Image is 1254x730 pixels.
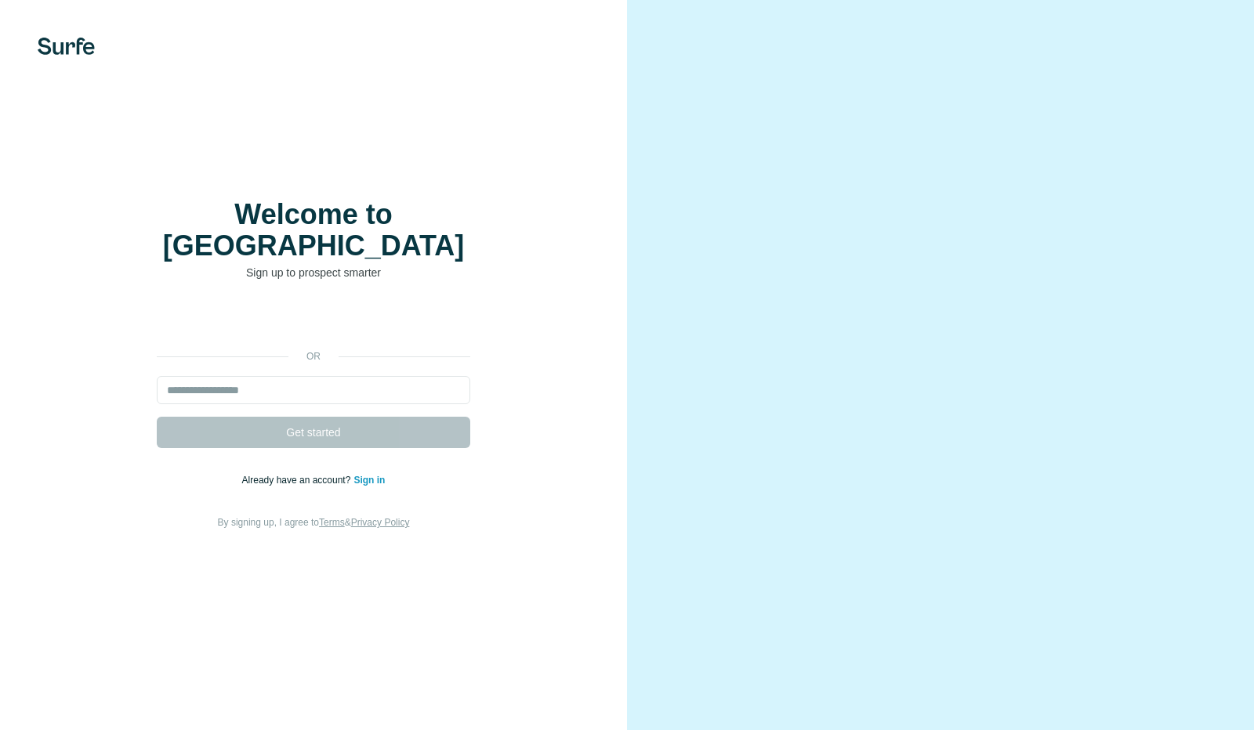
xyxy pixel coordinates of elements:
[38,38,95,55] img: Surfe's logo
[242,475,354,486] span: Already have an account?
[218,517,410,528] span: By signing up, I agree to &
[319,517,345,528] a: Terms
[157,199,470,262] h1: Welcome to [GEOGRAPHIC_DATA]
[149,304,478,338] iframe: Sign in with Google Button
[351,517,410,528] a: Privacy Policy
[157,265,470,280] p: Sign up to prospect smarter
[353,475,385,486] a: Sign in
[288,349,339,363] p: or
